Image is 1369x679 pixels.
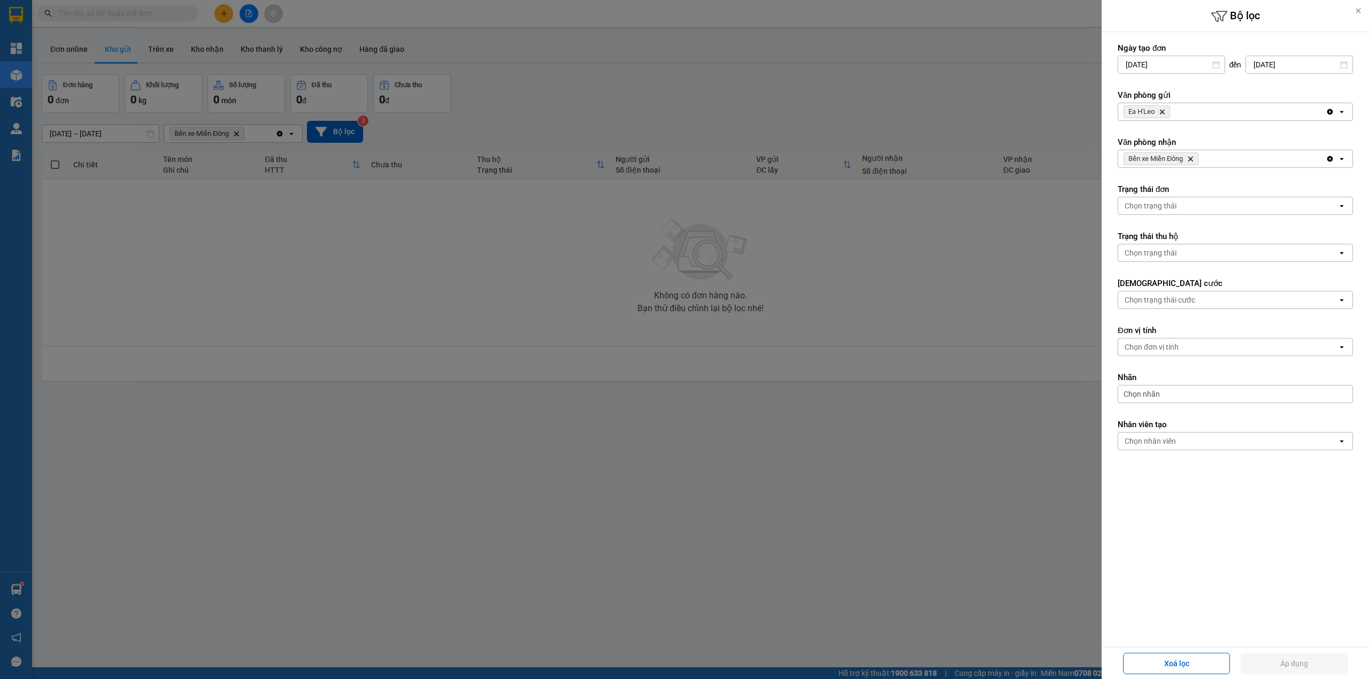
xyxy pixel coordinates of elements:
[1201,153,1202,164] input: Selected Bến xe Miền Đông.
[1118,372,1353,383] label: Nhãn
[1337,296,1346,304] svg: open
[1172,106,1173,117] input: Selected Ea H'Leo.
[1124,105,1170,118] span: Ea H'Leo, close by backspace
[1125,248,1176,258] div: Chọn trạng thái
[1241,653,1348,674] button: Áp dụng
[1118,43,1353,53] label: Ngày tạo đơn
[1125,200,1176,211] div: Chọn trạng thái
[1159,109,1165,115] svg: Delete
[1128,155,1183,163] span: Bến xe Miền Đông
[1337,343,1346,351] svg: open
[1118,231,1353,242] label: Trạng thái thu hộ
[1125,295,1195,305] div: Chọn trạng thái cước
[1118,90,1353,101] label: Văn phòng gửi
[1337,437,1346,445] svg: open
[1125,342,1179,352] div: Chọn đơn vị tính
[1124,152,1198,165] span: Bến xe Miền Đông, close by backspace
[1118,278,1353,289] label: [DEMOGRAPHIC_DATA] cước
[1118,419,1353,430] label: Nhân viên tạo
[1326,155,1334,163] svg: Clear all
[1229,59,1242,70] span: đến
[1118,137,1353,148] label: Văn phòng nhận
[1326,107,1334,116] svg: Clear all
[1337,107,1346,116] svg: open
[1118,184,1353,195] label: Trạng thái đơn
[1123,653,1230,674] button: Xoá lọc
[1246,56,1352,73] input: Select a date.
[1337,249,1346,257] svg: open
[1128,107,1155,116] span: Ea H'Leo
[1125,436,1176,446] div: Chọn nhân viên
[1118,56,1225,73] input: Select a date.
[1102,8,1369,25] h6: Bộ lọc
[1118,325,1353,336] label: Đơn vị tính
[1337,155,1346,163] svg: open
[1187,156,1194,162] svg: Delete
[1337,202,1346,210] svg: open
[1124,389,1160,399] span: Chọn nhãn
